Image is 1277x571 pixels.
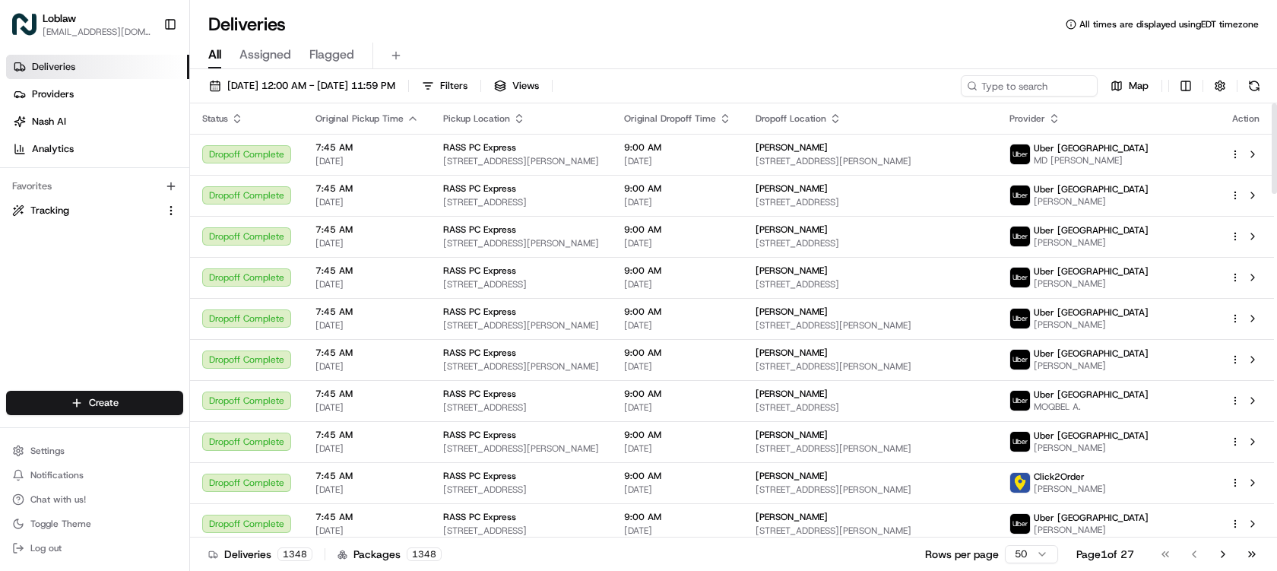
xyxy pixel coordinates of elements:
[315,443,419,455] span: [DATE]
[315,470,419,482] span: 7:45 AM
[6,82,189,106] a: Providers
[756,388,828,400] span: [PERSON_NAME]
[443,484,600,496] span: [STREET_ADDRESS]
[6,198,183,223] button: Tracking
[624,113,716,125] span: Original Dropoff Time
[443,401,600,414] span: [STREET_ADDRESS]
[1034,319,1149,331] span: [PERSON_NAME]
[443,347,516,359] span: RASS PC Express
[1034,524,1149,536] span: [PERSON_NAME]
[6,6,157,43] button: LoblawLoblaw[EMAIL_ADDRESS][DOMAIN_NAME]
[1034,265,1149,278] span: Uber [GEOGRAPHIC_DATA]
[443,470,516,482] span: RASS PC Express
[1034,430,1149,442] span: Uber [GEOGRAPHIC_DATA]
[1034,224,1149,236] span: Uber [GEOGRAPHIC_DATA]
[1034,278,1149,290] span: [PERSON_NAME]
[443,388,516,400] span: RASS PC Express
[1129,79,1149,93] span: Map
[443,319,600,331] span: [STREET_ADDRESS][PERSON_NAME]
[6,538,183,559] button: Log out
[43,11,76,26] button: Loblaw
[315,278,419,290] span: [DATE]
[32,142,74,156] span: Analytics
[30,204,69,217] span: Tracking
[624,388,731,400] span: 9:00 AM
[624,360,731,373] span: [DATE]
[12,12,36,36] img: Loblaw
[440,79,467,93] span: Filters
[1076,547,1134,562] div: Page 1 of 27
[443,511,516,523] span: RASS PC Express
[1010,186,1030,205] img: uber-new-logo.jpeg
[624,319,731,331] span: [DATE]
[756,511,828,523] span: [PERSON_NAME]
[443,224,516,236] span: RASS PC Express
[1010,391,1030,411] img: uber-new-logo.jpeg
[756,429,828,441] span: [PERSON_NAME]
[624,470,731,482] span: 9:00 AM
[1034,306,1149,319] span: Uber [GEOGRAPHIC_DATA]
[624,306,731,318] span: 9:00 AM
[309,46,354,64] span: Flagged
[6,440,183,462] button: Settings
[30,445,65,457] span: Settings
[756,443,985,455] span: [STREET_ADDRESS][PERSON_NAME]
[6,109,189,134] a: Nash AI
[32,115,66,128] span: Nash AI
[624,511,731,523] span: 9:00 AM
[624,401,731,414] span: [DATE]
[6,513,183,535] button: Toggle Theme
[756,525,985,537] span: [STREET_ADDRESS][PERSON_NAME]
[1104,75,1155,97] button: Map
[1034,142,1149,154] span: Uber [GEOGRAPHIC_DATA]
[43,26,151,38] button: [EMAIL_ADDRESS][DOMAIN_NAME]
[1034,154,1149,167] span: MD [PERSON_NAME]
[1034,360,1149,372] span: [PERSON_NAME]
[624,347,731,359] span: 9:00 AM
[1034,347,1149,360] span: Uber [GEOGRAPHIC_DATA]
[624,443,731,455] span: [DATE]
[443,443,600,455] span: [STREET_ADDRESS][PERSON_NAME]
[1009,113,1045,125] span: Provider
[756,470,828,482] span: [PERSON_NAME]
[208,46,221,64] span: All
[6,137,189,161] a: Analytics
[756,306,828,318] span: [PERSON_NAME]
[961,75,1098,97] input: Type to search
[1230,113,1262,125] div: Action
[12,204,159,217] a: Tracking
[443,525,600,537] span: [STREET_ADDRESS]
[277,547,312,561] div: 1348
[1010,227,1030,246] img: uber-new-logo.jpeg
[415,75,474,97] button: Filters
[337,547,442,562] div: Packages
[315,155,419,167] span: [DATE]
[6,55,189,79] a: Deliveries
[30,542,62,554] span: Log out
[315,429,419,441] span: 7:45 AM
[756,278,985,290] span: [STREET_ADDRESS]
[1034,483,1106,495] span: [PERSON_NAME]
[443,237,600,249] span: [STREET_ADDRESS][PERSON_NAME]
[32,60,75,74] span: Deliveries
[443,360,600,373] span: [STREET_ADDRESS][PERSON_NAME]
[756,265,828,277] span: [PERSON_NAME]
[756,224,828,236] span: [PERSON_NAME]
[1010,144,1030,164] img: uber-new-logo.jpeg
[315,182,419,195] span: 7:45 AM
[624,224,731,236] span: 9:00 AM
[1034,401,1149,413] span: MOQBEL A.
[756,237,985,249] span: [STREET_ADDRESS]
[1034,183,1149,195] span: Uber [GEOGRAPHIC_DATA]
[624,484,731,496] span: [DATE]
[443,306,516,318] span: RASS PC Express
[6,489,183,510] button: Chat with us!
[315,347,419,359] span: 7:45 AM
[202,113,228,125] span: Status
[208,547,312,562] div: Deliveries
[89,396,119,410] span: Create
[407,547,442,561] div: 1348
[315,360,419,373] span: [DATE]
[227,79,395,93] span: [DATE] 12:00 AM - [DATE] 11:59 PM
